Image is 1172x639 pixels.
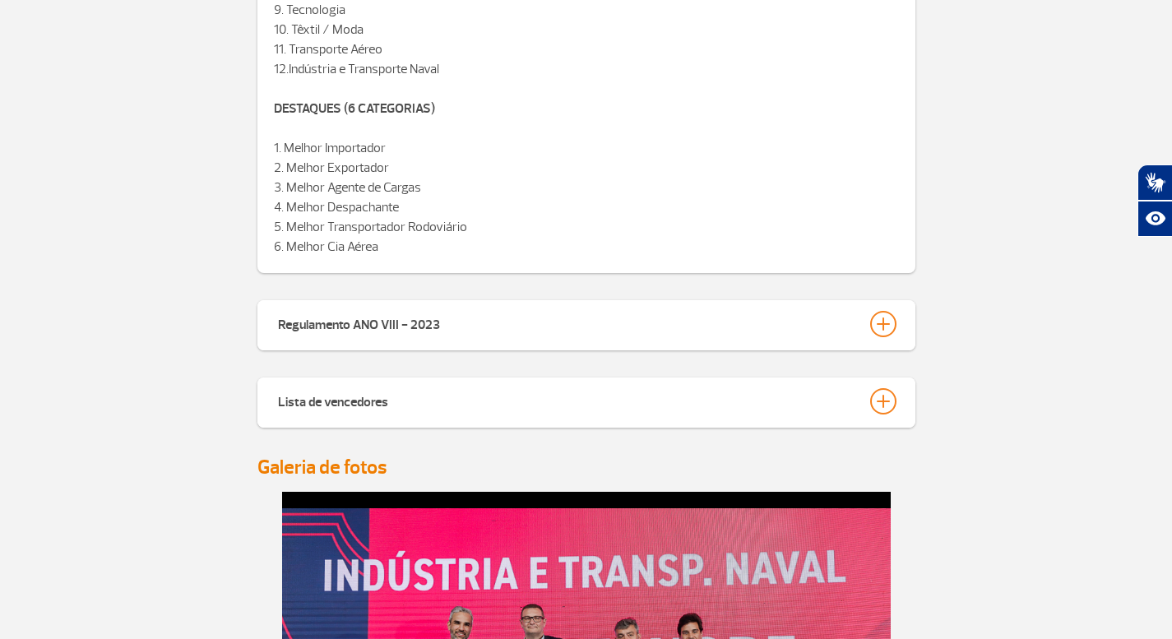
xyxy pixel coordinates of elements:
[1137,164,1172,237] div: Plugin de acessibilidade da Hand Talk.
[274,100,435,117] strong: DESTAQUES (6 CATEGORIAS)
[274,138,899,257] p: 1. Melhor Importador 2. Melhor Exportador 3. Melhor Agente de Cargas 4. Melhor Despachante 5. Mel...
[278,388,388,411] div: Lista de vencedores
[1137,201,1172,237] button: Abrir recursos assistivos.
[277,387,896,415] button: Lista de vencedores
[277,310,896,338] button: Regulamento ANO VIII - 2023
[278,311,440,334] div: Regulamento ANO VIII - 2023
[1137,164,1172,201] button: Abrir tradutor de língua de sinais.
[257,455,915,479] h4: Galeria de fotos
